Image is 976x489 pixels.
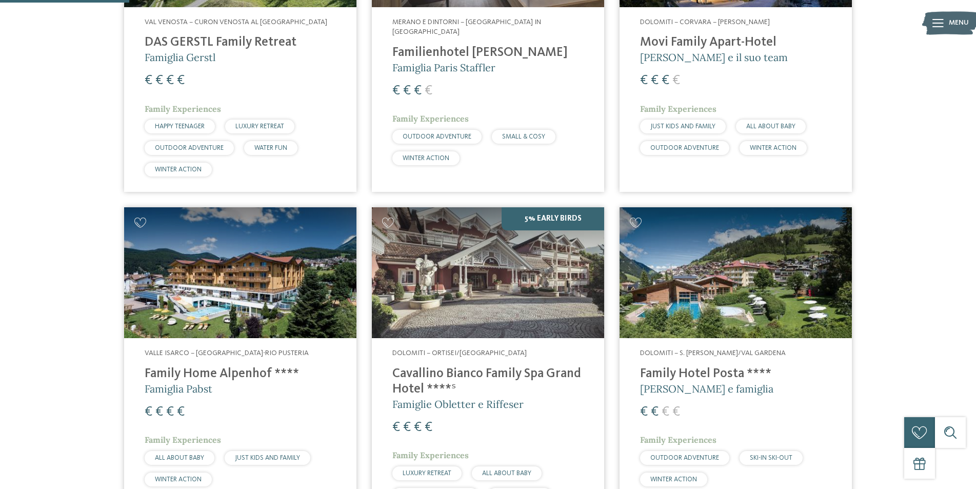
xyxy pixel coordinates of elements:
span: JUST KIDS AND FAMILY [650,123,715,130]
span: Famiglie Obletter e Riffeser [392,398,524,410]
span: Famiglia Paris Staffler [392,61,495,74]
span: Famiglia Pabst [145,382,212,395]
span: Family Experiences [392,450,469,460]
span: [PERSON_NAME] e il suo team [640,51,788,64]
h4: Cavallino Bianco Family Spa Grand Hotel ****ˢ [392,366,584,397]
span: Dolomiti – Corvara – [PERSON_NAME] [640,18,770,26]
span: € [651,74,659,87]
span: Dolomiti – Ortisei/[GEOGRAPHIC_DATA] [392,349,527,357]
span: € [640,74,648,87]
img: Cercate un hotel per famiglie? Qui troverete solo i migliori! [620,207,852,338]
span: € [640,405,648,419]
span: SMALL & COSY [502,133,545,140]
span: OUTDOOR ADVENTURE [403,133,471,140]
span: € [177,405,185,419]
span: € [651,405,659,419]
span: [PERSON_NAME] e famiglia [640,382,773,395]
span: WINTER ACTION [155,476,202,483]
span: Family Experiences [640,435,716,445]
img: Family Spa Grand Hotel Cavallino Bianco ****ˢ [372,207,604,338]
h4: DAS GERSTL Family Retreat [145,35,336,50]
span: WINTER ACTION [750,145,796,151]
span: € [155,405,163,419]
span: € [425,421,432,434]
span: Family Experiences [392,113,469,124]
img: Family Home Alpenhof **** [124,207,356,338]
span: € [177,74,185,87]
span: € [672,405,680,419]
span: LUXURY RETREAT [403,470,451,477]
span: € [155,74,163,87]
span: € [145,74,152,87]
span: € [403,84,411,97]
span: € [425,84,432,97]
span: Family Experiences [640,104,716,114]
span: Famiglia Gerstl [145,51,215,64]
h4: Movi Family Apart-Hotel [640,35,831,50]
span: ALL ABOUT BABY [155,455,204,461]
span: € [414,421,422,434]
h4: Family Hotel Posta **** [640,366,831,382]
span: OUTDOOR ADVENTURE [650,455,719,461]
span: € [672,74,680,87]
span: OUTDOOR ADVENTURE [155,145,224,151]
h4: Familienhotel [PERSON_NAME] [392,45,584,61]
span: LUXURY RETREAT [235,123,284,130]
span: WINTER ACTION [403,155,449,162]
span: Valle Isarco – [GEOGRAPHIC_DATA]-Rio Pusteria [145,349,309,357]
span: Family Experiences [145,104,221,114]
span: Dolomiti – S. [PERSON_NAME]/Val Gardena [640,349,786,357]
span: € [392,421,400,434]
span: Merano e dintorni – [GEOGRAPHIC_DATA] in [GEOGRAPHIC_DATA] [392,18,541,36]
span: € [403,421,411,434]
span: ALL ABOUT BABY [482,470,531,477]
span: Val Venosta – Curon Venosta al [GEOGRAPHIC_DATA] [145,18,327,26]
span: JUST KIDS AND FAMILY [235,455,300,461]
span: SKI-IN SKI-OUT [750,455,792,461]
span: € [166,405,174,419]
span: WINTER ACTION [155,166,202,173]
span: Family Experiences [145,435,221,445]
span: € [662,405,669,419]
span: € [414,84,422,97]
span: OUTDOOR ADVENTURE [650,145,719,151]
span: € [145,405,152,419]
span: € [662,74,669,87]
span: € [166,74,174,87]
span: WATER FUN [254,145,287,151]
span: € [392,84,400,97]
span: WINTER ACTION [650,476,697,483]
span: ALL ABOUT BABY [746,123,795,130]
h4: Family Home Alpenhof **** [145,366,336,382]
span: HAPPY TEENAGER [155,123,205,130]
